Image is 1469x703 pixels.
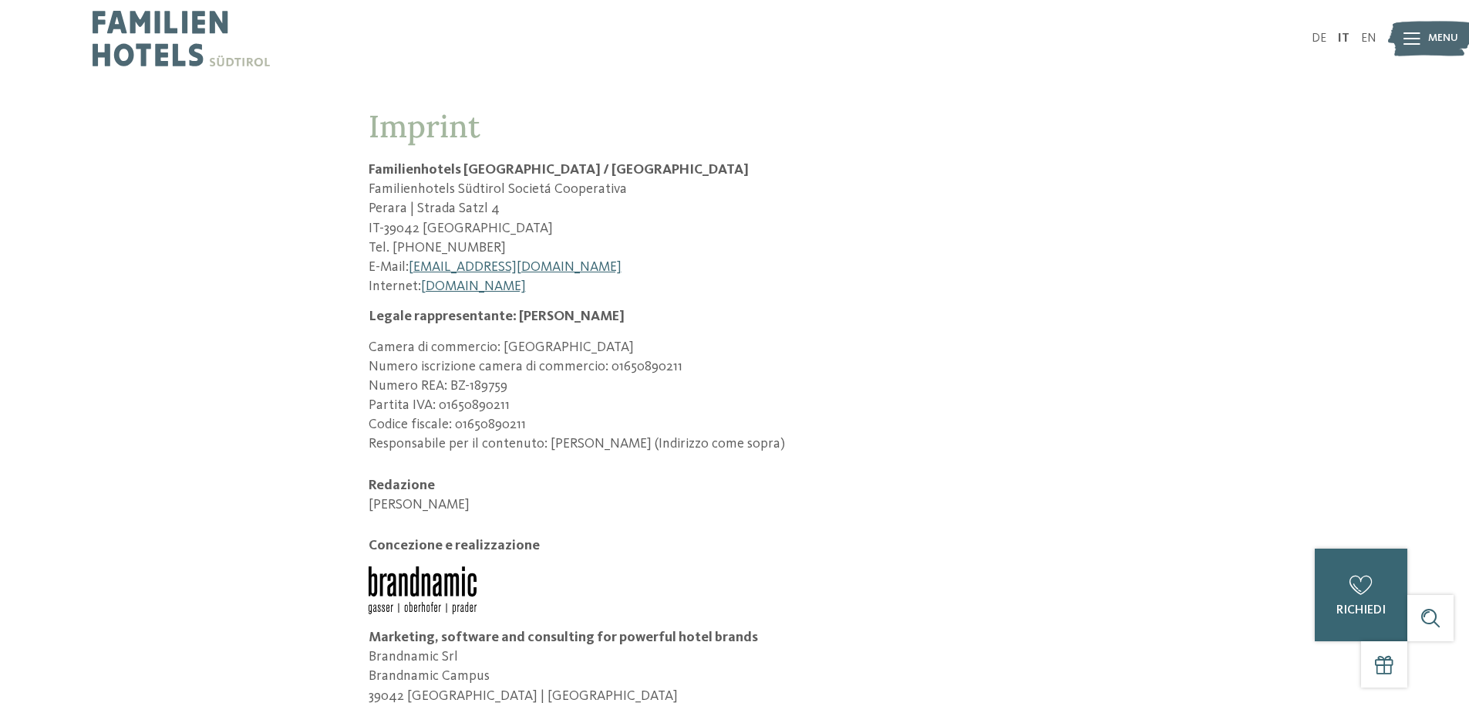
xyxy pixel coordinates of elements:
h2: Marketing, software and consulting for powerful hotel brands [369,628,1101,647]
h2: Concezione e realizzazione [369,536,1101,556]
p: Internet: [369,277,1101,296]
p: Tel. [PHONE_NUMBER] [369,238,1101,258]
a: IT [1338,32,1349,45]
span: Imprint [369,106,480,146]
p: Responsabile per il contenuto: [PERSON_NAME] (Indirizzo come sopra) [369,434,1101,454]
p: Numero REA: BZ-189759 [369,377,1101,396]
p: Codice fiscale: 01650890211 [369,415,1101,434]
p: E-Mail: [369,258,1101,277]
p: Brandnamic Srl [369,647,1101,667]
p: Camera di commercio: [GEOGRAPHIC_DATA] [369,338,1101,357]
a: EN [1361,32,1376,45]
p: Familienhotels Südtirol Societá Cooperativa [369,180,1101,199]
p: [PERSON_NAME] [369,495,1101,515]
a: richiedi [1315,549,1407,641]
h2: Familienhotels [GEOGRAPHIC_DATA] / [GEOGRAPHIC_DATA] [369,161,1101,180]
p: IT-39042 [GEOGRAPHIC_DATA] [369,219,1101,238]
span: Menu [1428,31,1458,46]
h3: Legale rappresentante: [PERSON_NAME] [369,307,1101,326]
p: Partita IVA: 01650890211 [369,396,1101,415]
p: Perara | Strada Satzl 4 [369,199,1101,218]
h2: Redazione [369,476,1101,495]
a: DE [1312,32,1326,45]
p: Numero iscrizione camera di commercio: 01650890211 [369,357,1101,377]
p: Brandnamic Campus [369,667,1101,686]
img: Brandnamic | Marketing, software, and consulting for powerful hotel brands [369,566,477,614]
a: [EMAIL_ADDRESS][DOMAIN_NAME] [409,260,622,274]
span: richiedi [1336,604,1386,617]
a: [DOMAIN_NAME] [421,279,526,293]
